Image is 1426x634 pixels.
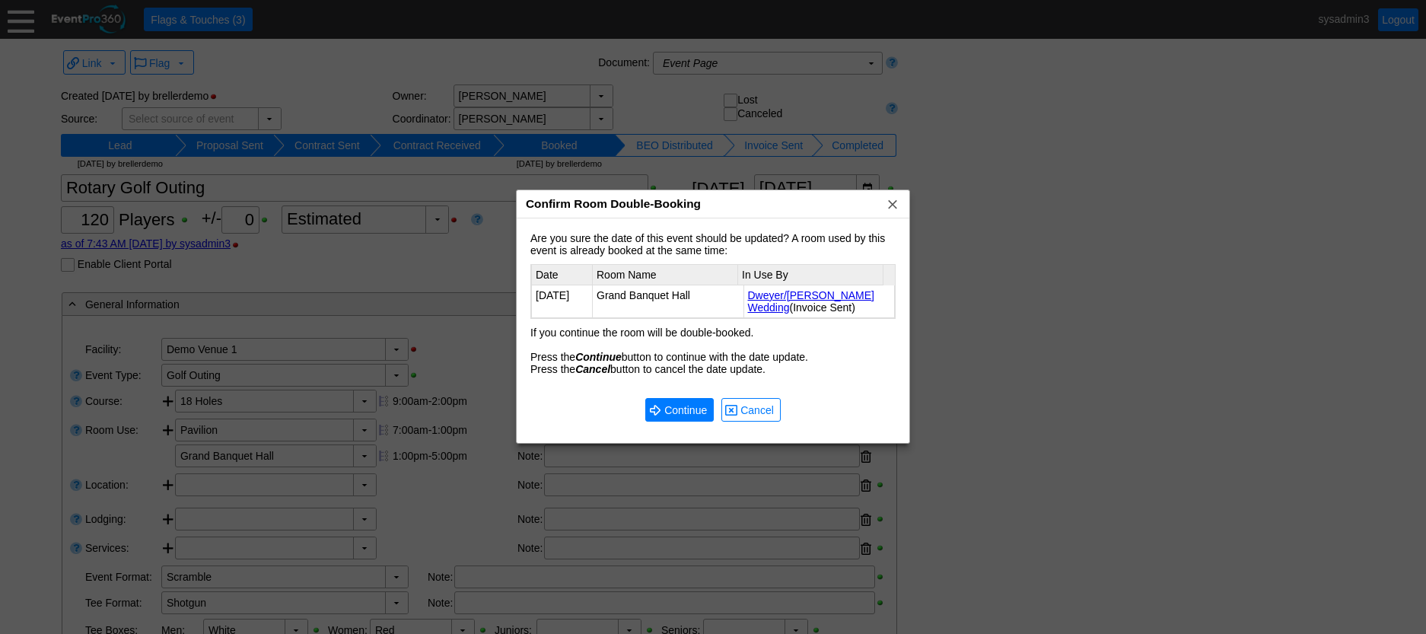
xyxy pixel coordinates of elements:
[748,289,874,314] a: Dweyer/[PERSON_NAME] Wedding
[532,285,593,318] td: [DATE]
[737,403,777,418] span: Cancel
[661,403,710,418] span: Continue
[738,265,883,285] th: In Use By
[593,265,738,285] th: Room Name
[526,197,701,210] span: Confirm Room Double-Booking
[530,363,896,375] div: Press the button to cancel the date update.
[532,265,593,285] th: Date
[575,363,610,375] i: Cancel
[530,351,896,363] div: Press the button to continue with the date update.
[593,285,744,318] td: Grand Banquet Hall
[530,327,896,339] div: If you continue the room will be double-booked.
[725,402,777,418] span: Cancel
[575,351,622,363] i: Continue
[530,232,896,339] div: Are you sure the date of this event should be updated? A room used by this event is already booke...
[790,301,855,314] span: (Invoice Sent)
[649,402,710,418] span: Continue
